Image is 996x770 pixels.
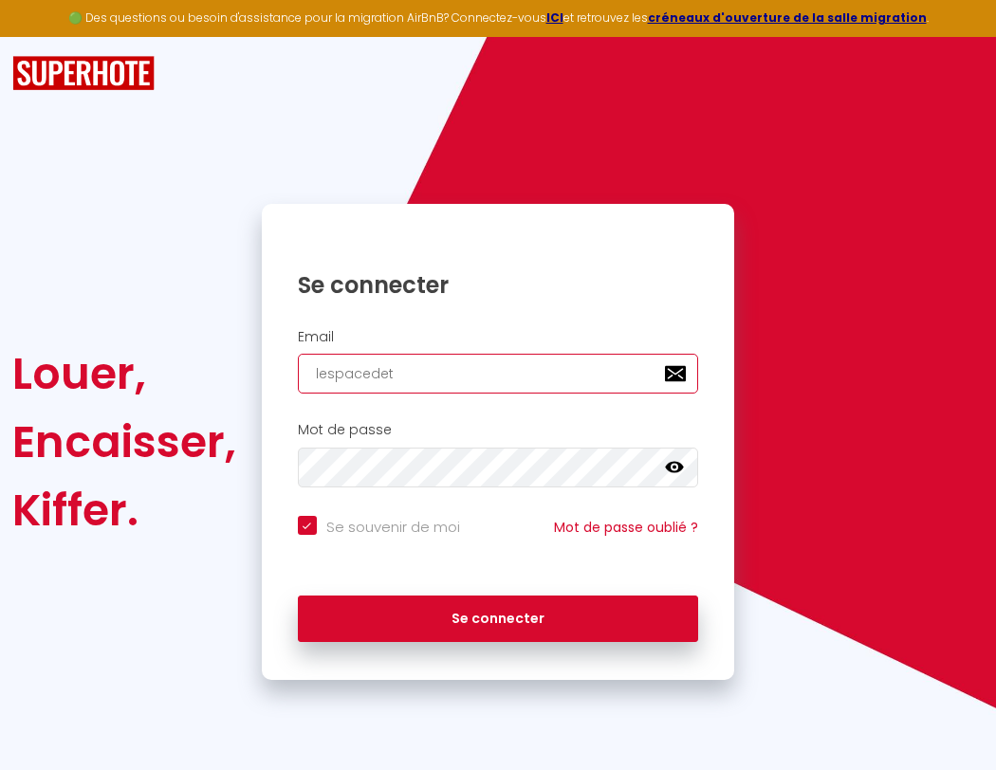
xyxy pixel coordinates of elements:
[12,408,236,476] div: Encaisser,
[15,8,72,64] button: Ouvrir le widget de chat LiveChat
[298,596,699,643] button: Se connecter
[298,354,699,394] input: Ton Email
[546,9,563,26] a: ICI
[648,9,927,26] a: créneaux d'ouverture de la salle migration
[298,329,699,345] h2: Email
[554,518,698,537] a: Mot de passe oublié ?
[12,56,155,91] img: SuperHote logo
[298,422,699,438] h2: Mot de passe
[12,339,236,408] div: Louer,
[12,476,236,544] div: Kiffer.
[298,270,699,300] h1: Se connecter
